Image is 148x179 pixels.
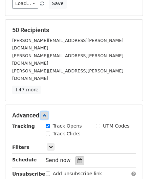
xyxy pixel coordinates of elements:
small: [PERSON_NAME][EMAIL_ADDRESS][PERSON_NAME][DOMAIN_NAME] [12,68,123,81]
label: Track Clicks [53,130,81,137]
label: Track Opens [53,122,82,130]
iframe: Chat Widget [114,147,148,179]
label: Add unsubscribe link [53,170,102,177]
strong: Tracking [12,124,35,129]
h5: Advanced [12,112,136,119]
h5: 50 Recipients [12,26,136,34]
label: UTM Codes [103,122,129,130]
strong: Filters [12,144,29,150]
strong: Schedule [12,157,37,162]
strong: Unsubscribe [12,171,45,177]
small: [PERSON_NAME][EMAIL_ADDRESS][PERSON_NAME][DOMAIN_NAME] [12,53,123,66]
a: +47 more [12,86,41,94]
small: [PERSON_NAME][EMAIL_ADDRESS][PERSON_NAME][DOMAIN_NAME] [12,38,123,51]
span: Send now [46,157,71,163]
